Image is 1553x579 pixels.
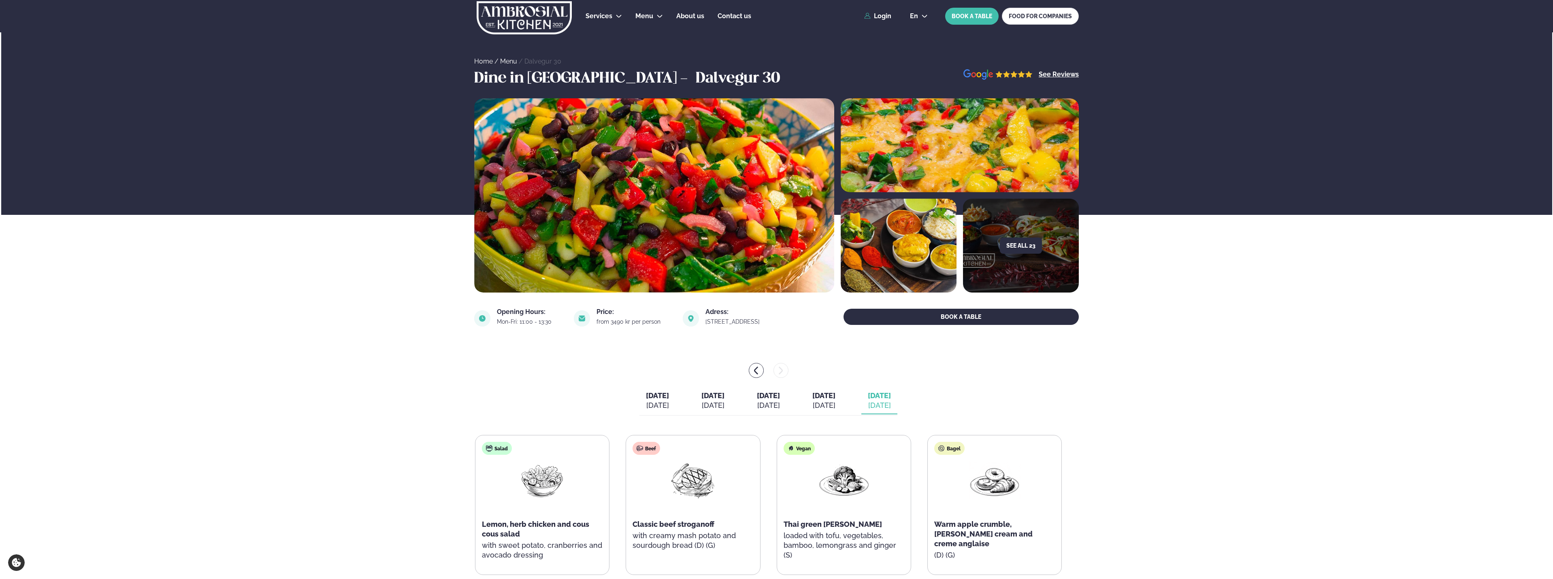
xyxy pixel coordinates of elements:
img: image alt [683,310,699,327]
a: About us [676,11,704,21]
h3: Dalvegur 30 [696,69,780,89]
a: Dalvegur 30 [524,57,561,65]
span: About us [676,12,704,20]
span: / [494,57,500,65]
img: logo [476,1,573,34]
div: [DATE] [646,401,669,410]
div: Adress: [705,309,772,315]
div: Beef [633,442,660,455]
div: Price: [596,309,673,315]
a: link [705,317,772,327]
div: Bagel [934,442,965,455]
div: [DATE] [812,401,835,410]
img: Salad.png [516,461,568,499]
button: BOOK A TABLE [844,309,1079,325]
img: image alt [841,98,1079,192]
img: Vegan.png [818,461,870,499]
span: [DATE] [701,391,724,400]
span: Warm apple crumble, [PERSON_NAME] cream and creme anglaise [934,520,1033,548]
span: [DATE] [868,391,891,400]
img: Beef-Meat.png [667,461,719,499]
p: loaded with tofu, vegetables, bamboo, lemongrass and ginger (S) [784,531,904,560]
span: Menu [635,12,653,20]
span: Thai green [PERSON_NAME] [784,520,882,528]
span: Services [586,12,612,20]
img: bagle-new-16px.svg [938,445,945,452]
button: [DATE] [DATE] [750,388,786,414]
a: Menu [635,11,653,21]
span: [DATE] [646,391,669,400]
span: Classic beef stroganoff [633,520,714,528]
a: Cookie settings [8,554,25,571]
a: Login [864,13,891,20]
button: [DATE] [DATE] [861,388,897,414]
span: [DATE] [812,391,835,400]
a: Services [586,11,612,21]
span: [DATE] [757,391,780,400]
button: See all 23 [1000,238,1042,254]
a: See Reviews [1039,71,1079,78]
div: Mon-Fri: 11:00 - 13:30 [497,318,564,325]
img: Croissant.png [969,461,1020,499]
div: Salad [482,442,512,455]
button: [DATE] [DATE] [639,388,675,414]
p: with sweet potato, cranberries and avocado dressing [482,541,603,560]
div: from 3490 kr per person [596,318,673,325]
button: [DATE] [DATE] [806,388,842,414]
button: BOOK A TABLE [945,8,999,25]
img: Vegan.svg [788,445,794,452]
p: (D) (G) [934,550,1055,560]
div: Vegan [784,442,815,455]
img: image alt [474,310,490,327]
span: Lemon, herb chicken and cous cous salad [482,520,589,538]
button: en [903,13,934,19]
a: Home [474,57,493,65]
h3: Dine in [GEOGRAPHIC_DATA] - [474,69,692,89]
button: menu-btn-right [773,363,788,378]
div: Opening Hours: [497,309,564,315]
button: [DATE] [DATE] [695,388,731,414]
a: Contact us [718,11,751,21]
img: image alt [841,199,957,293]
span: en [910,13,918,19]
span: / [519,57,524,65]
div: [DATE] [757,401,780,410]
a: FOOD FOR COMPANIES [1002,8,1079,25]
img: salad.svg [486,445,492,452]
div: [DATE] [701,401,724,410]
span: Contact us [718,12,751,20]
img: image alt [574,310,590,327]
img: image alt [963,69,1033,80]
img: image alt [474,98,834,293]
p: with creamy mash potato and sourdough bread (D) (G) [633,531,753,550]
button: menu-btn-left [749,363,764,378]
div: [DATE] [868,401,891,410]
img: beef.svg [637,445,643,452]
a: Menu [500,57,517,65]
